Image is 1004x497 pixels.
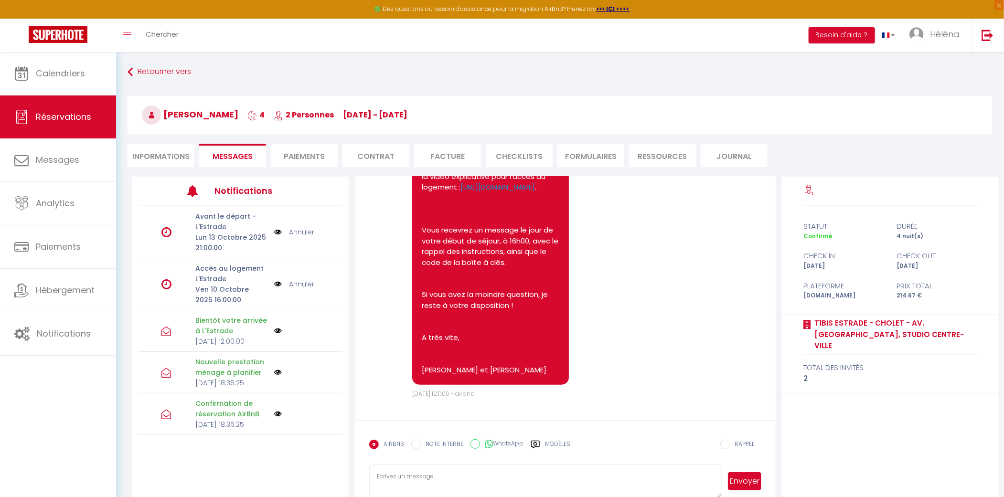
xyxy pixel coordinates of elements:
li: CHECKLISTS [486,144,553,167]
p: Avant le départ - L'Estrade [195,211,268,232]
p: Ven 10 Octobre 2025 16:00:00 [195,284,268,305]
li: Facture [414,144,481,167]
label: RAPPEL [730,440,754,450]
div: 4 nuit(s) [890,232,983,241]
img: NO IMAGE [274,410,282,418]
li: Paiements [271,144,338,167]
p: Confirmation de réservation AirBnB [195,398,268,419]
a: [URL][DOMAIN_NAME] [460,182,535,192]
span: 2 Personnes [274,109,334,120]
img: NO IMAGE [274,369,282,376]
label: Modèles [545,440,570,456]
pre: Bonjour Valentine, Votre séjour à L'Estrade approche ! Pour bien le préparer, je vous partage le ... [422,42,560,376]
li: Ressources [629,144,696,167]
span: Messages [36,154,79,166]
div: statut [798,221,891,232]
button: Envoyer [728,472,761,490]
li: Journal [701,144,768,167]
div: check out [890,250,983,262]
span: [DATE] - [DATE] [343,109,407,120]
div: Prix total [890,280,983,292]
label: WhatsApp [480,439,523,450]
label: NOTE INTERNE [421,440,463,450]
h3: Notifications [214,180,299,201]
span: Chercher [146,29,179,39]
span: [DATE] 12:11:00 - airbnb [412,390,475,398]
a: Annuler [289,227,314,237]
span: Héléna [930,28,960,40]
img: NO IMAGE [274,327,282,335]
img: logout [982,29,993,41]
img: Super Booking [29,26,87,43]
div: [DOMAIN_NAME] [798,291,891,300]
label: AIRBNB [379,440,404,450]
span: Messages [213,151,253,162]
li: Informations [128,144,194,167]
p: [DATE] 18:36:25 [195,419,268,430]
span: 4 [247,109,265,120]
span: Analytics [36,197,75,209]
a: Retourner vers [128,63,993,81]
div: 2 [804,373,977,384]
p: [DATE] 18:36:25 [195,378,268,388]
li: FORMULAIRES [557,144,624,167]
span: Calendriers [36,67,85,79]
p: Accès au logement L'Estrade [195,263,268,284]
div: check in [798,250,891,262]
button: Besoin d'aide ? [809,27,875,43]
a: ... Héléna [902,19,972,52]
a: T1bis Estrade - Cholet - av. [GEOGRAPHIC_DATA], Studio centre-ville [812,317,977,351]
img: NO IMAGE [274,227,282,237]
p: Nouvelle prestation ménage à planifier [195,357,268,378]
div: [DATE] [890,262,983,271]
a: Annuler [289,279,314,289]
p: Bientôt votre arrivée à L'Estrade [195,315,268,336]
p: [DATE] 12:00:00 [195,336,268,347]
span: Paiements [36,241,81,253]
div: [DATE] [798,262,891,271]
div: 214.67 € [890,291,983,300]
span: Réservations [36,111,91,123]
span: Confirmé [804,232,833,240]
span: Notifications [37,328,91,339]
div: durée [890,221,983,232]
img: NO IMAGE [274,279,282,289]
span: Hébergement [36,284,95,296]
div: Plateforme [798,280,891,292]
span: [PERSON_NAME] [142,108,238,120]
div: total des invités [804,362,977,373]
p: Lun 13 Octobre 2025 21:00:00 [195,232,268,253]
a: >>> ICI <<<< [597,5,630,13]
li: Contrat [342,144,409,167]
a: Chercher [139,19,186,52]
img: ... [909,27,924,42]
